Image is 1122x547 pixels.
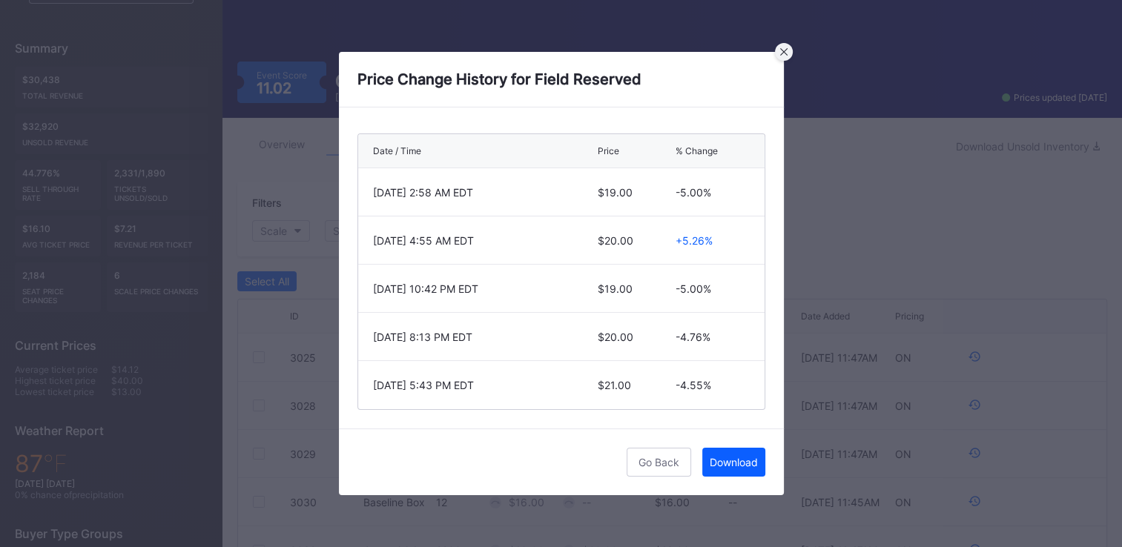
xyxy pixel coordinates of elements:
[676,282,711,295] div: -5.00%
[339,52,784,107] div: Price Change History for Field Reserved
[373,145,421,156] div: Date / Time
[676,379,711,391] div: -4.55%
[676,186,711,199] div: -5.00%
[598,379,672,391] div: $21.00
[373,234,595,247] div: [DATE] 4:55 AM EDT
[373,186,595,199] div: [DATE] 2:58 AM EDT
[710,456,758,468] div: Download
[373,379,595,391] div: [DATE] 5:43 PM EDT
[373,282,595,295] div: [DATE] 10:42 PM EDT
[598,186,672,199] div: $19.00
[627,448,691,477] button: Go Back
[598,331,672,343] div: $20.00
[598,145,619,156] div: Price
[676,145,718,156] div: % Change
[676,331,710,343] div: -4.76%
[598,234,672,247] div: $20.00
[638,456,679,468] div: Go Back
[702,448,765,477] button: Download
[598,282,672,295] div: $19.00
[373,331,595,343] div: [DATE] 8:13 PM EDT
[676,234,713,247] div: +5.26%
